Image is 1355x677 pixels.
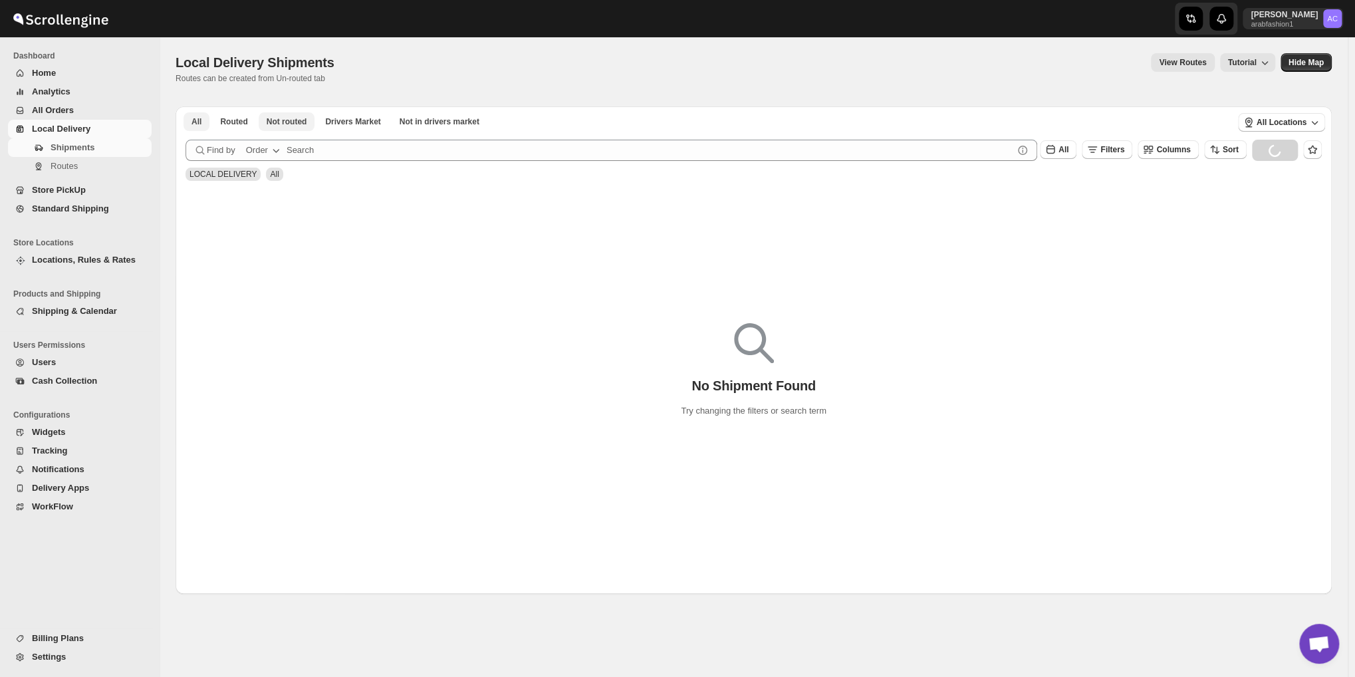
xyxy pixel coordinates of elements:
[1220,53,1275,72] button: Tutorial
[238,140,291,161] button: Order
[317,112,388,131] button: Claimable
[1251,20,1318,28] p: arabfashion1
[1138,140,1198,159] button: Columns
[1299,624,1339,664] div: Open chat
[8,497,152,516] button: WorkFlow
[32,255,136,265] span: Locations, Rules & Rates
[32,357,56,367] span: Users
[13,340,153,350] span: Users Permissions
[734,323,774,363] img: Empty search results
[8,629,152,648] button: Billing Plans
[32,376,97,386] span: Cash Collection
[212,112,255,131] button: Routed
[32,652,66,662] span: Settings
[1257,117,1306,128] span: All Locations
[1058,145,1068,154] span: All
[1327,15,1338,23] text: AC
[246,144,268,157] div: Order
[259,112,315,131] button: Unrouted
[270,170,279,179] span: All
[32,633,84,643] span: Billing Plans
[325,116,380,127] span: Drivers Market
[32,483,89,493] span: Delivery Apps
[13,237,153,248] span: Store Locations
[32,464,84,474] span: Notifications
[8,302,152,321] button: Shipping & Calendar
[32,427,65,437] span: Widgets
[32,446,67,456] span: Tracking
[1151,53,1214,72] button: view route
[8,442,152,460] button: Tracking
[1100,145,1124,154] span: Filters
[392,112,487,131] button: Un-claimable
[1251,9,1318,20] p: [PERSON_NAME]
[32,501,73,511] span: WorkFlow
[8,479,152,497] button: Delivery Apps
[13,289,153,299] span: Products and Shipping
[8,460,152,479] button: Notifications
[1323,9,1342,28] span: Abizer Chikhly
[8,64,152,82] button: Home
[287,140,1013,161] input: Search
[691,378,816,394] p: No Shipment Found
[32,68,56,78] span: Home
[8,82,152,101] button: Analytics
[176,55,334,70] span: Local Delivery Shipments
[32,306,117,316] span: Shipping & Calendar
[32,185,86,195] span: Store PickUp
[8,101,152,120] button: All Orders
[1243,8,1343,29] button: User menu
[8,138,152,157] button: Shipments
[176,73,340,84] p: Routes can be created from Un-routed tab
[1223,145,1239,154] span: Sort
[1204,140,1247,159] button: Sort
[191,116,201,127] span: All
[267,116,307,127] span: Not routed
[32,86,70,96] span: Analytics
[51,142,94,152] span: Shipments
[1238,113,1325,132] button: All Locations
[1281,53,1332,72] button: Map action label
[32,105,74,115] span: All Orders
[13,410,153,420] span: Configurations
[207,144,235,157] span: Find by
[11,2,110,35] img: ScrollEngine
[184,112,209,131] button: All
[13,51,153,61] span: Dashboard
[189,170,257,179] span: LOCAL DELIVERY
[1040,140,1076,159] button: All
[8,372,152,390] button: Cash Collection
[1156,145,1190,154] span: Columns
[1082,140,1132,159] button: Filters
[8,353,152,372] button: Users
[400,116,479,127] span: Not in drivers market
[1159,57,1206,68] span: View Routes
[8,251,152,269] button: Locations, Rules & Rates
[8,157,152,176] button: Routes
[681,404,826,418] p: Try changing the filters or search term
[8,648,152,666] button: Settings
[32,203,109,213] span: Standard Shipping
[51,161,78,171] span: Routes
[1228,58,1257,67] span: Tutorial
[32,124,90,134] span: Local Delivery
[220,116,247,127] span: Routed
[8,423,152,442] button: Widgets
[1289,57,1324,68] span: Hide Map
